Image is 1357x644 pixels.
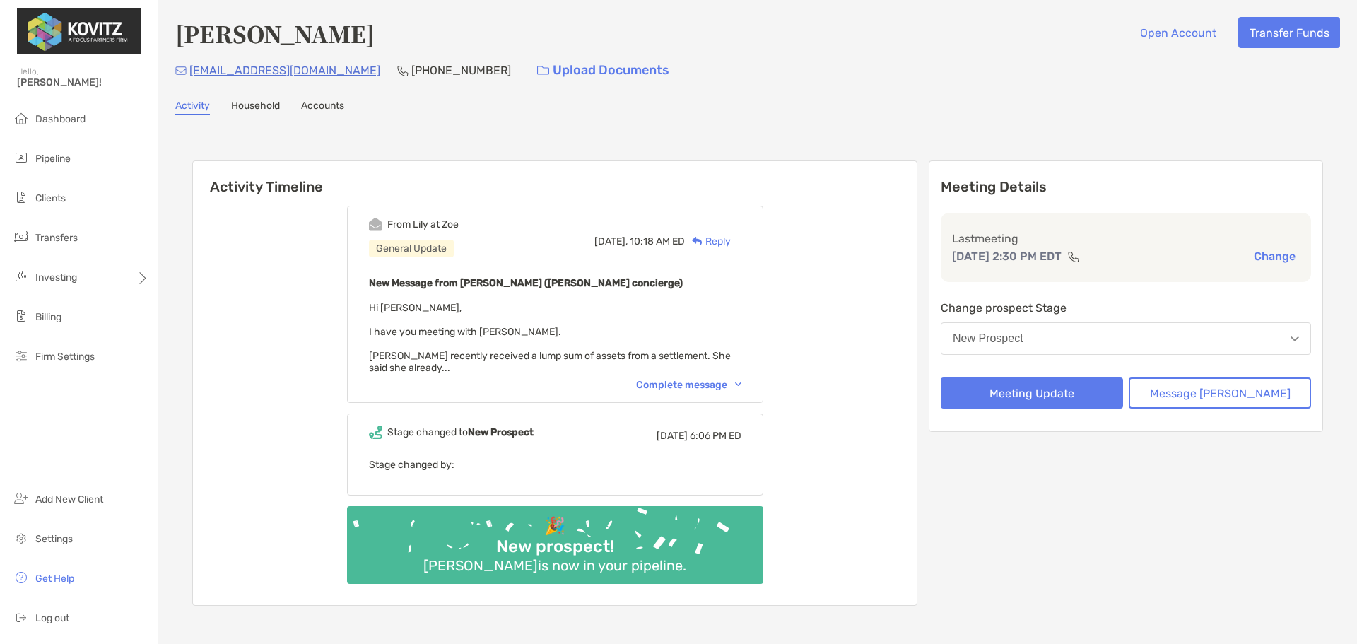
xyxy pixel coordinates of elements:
img: Chevron icon [735,382,741,387]
img: button icon [537,66,549,76]
span: Billing [35,311,61,323]
img: dashboard icon [13,110,30,127]
div: Reply [685,234,731,249]
div: [PERSON_NAME] is now in your pipeline. [418,557,692,574]
button: New Prospect [941,322,1311,355]
img: clients icon [13,189,30,206]
button: Change [1250,249,1300,264]
p: [PHONE_NUMBER] [411,62,511,79]
img: Event icon [369,426,382,439]
span: [PERSON_NAME]! [17,76,149,88]
span: Transfers [35,232,78,244]
span: [DATE] [657,430,688,442]
button: Open Account [1129,17,1227,48]
img: settings icon [13,529,30,546]
a: Activity [175,100,210,115]
span: Hi [PERSON_NAME], I have you meeting with [PERSON_NAME]. [PERSON_NAME] recently received a lump s... [369,302,731,374]
p: [EMAIL_ADDRESS][DOMAIN_NAME] [189,62,380,79]
img: logout icon [13,609,30,626]
span: Settings [35,533,73,545]
img: Event icon [369,218,382,231]
span: Investing [35,271,77,283]
a: Household [231,100,280,115]
h4: [PERSON_NAME] [175,17,375,49]
div: New Prospect [953,332,1023,345]
span: 10:18 AM ED [630,235,685,247]
p: [DATE] 2:30 PM EDT [952,247,1062,265]
p: Change prospect Stage [941,299,1311,317]
a: Upload Documents [528,55,678,86]
img: Confetti [347,506,763,572]
img: get-help icon [13,569,30,586]
img: investing icon [13,268,30,285]
span: Firm Settings [35,351,95,363]
span: [DATE], [594,235,628,247]
p: Meeting Details [941,178,1311,196]
img: Email Icon [175,66,187,75]
img: Zoe Logo [17,6,141,57]
img: add_new_client icon [13,490,30,507]
div: General Update [369,240,454,257]
b: New Message from [PERSON_NAME] ([PERSON_NAME] concierge) [369,277,683,289]
div: Complete message [636,379,741,391]
span: Dashboard [35,113,86,125]
img: communication type [1067,251,1080,262]
span: Clients [35,192,66,204]
span: 6:06 PM ED [690,430,741,442]
p: Stage changed by: [369,456,741,474]
span: Get Help [35,573,74,585]
img: Reply icon [692,237,703,246]
b: New Prospect [468,426,534,438]
span: Log out [35,612,69,624]
span: Add New Client [35,493,103,505]
img: transfers icon [13,228,30,245]
div: From Lily at Zoe [387,218,459,230]
a: Accounts [301,100,344,115]
button: Transfer Funds [1238,17,1340,48]
img: Phone Icon [397,65,409,76]
span: Pipeline [35,153,71,165]
div: New prospect! [490,537,620,557]
img: firm-settings icon [13,347,30,364]
button: Message [PERSON_NAME] [1129,377,1311,409]
div: Stage changed to [387,426,534,438]
button: Meeting Update [941,377,1123,409]
div: 🎉 [539,516,571,537]
img: Open dropdown arrow [1291,336,1299,341]
h6: Activity Timeline [193,161,917,195]
img: pipeline icon [13,149,30,166]
img: billing icon [13,308,30,324]
p: Last meeting [952,230,1300,247]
